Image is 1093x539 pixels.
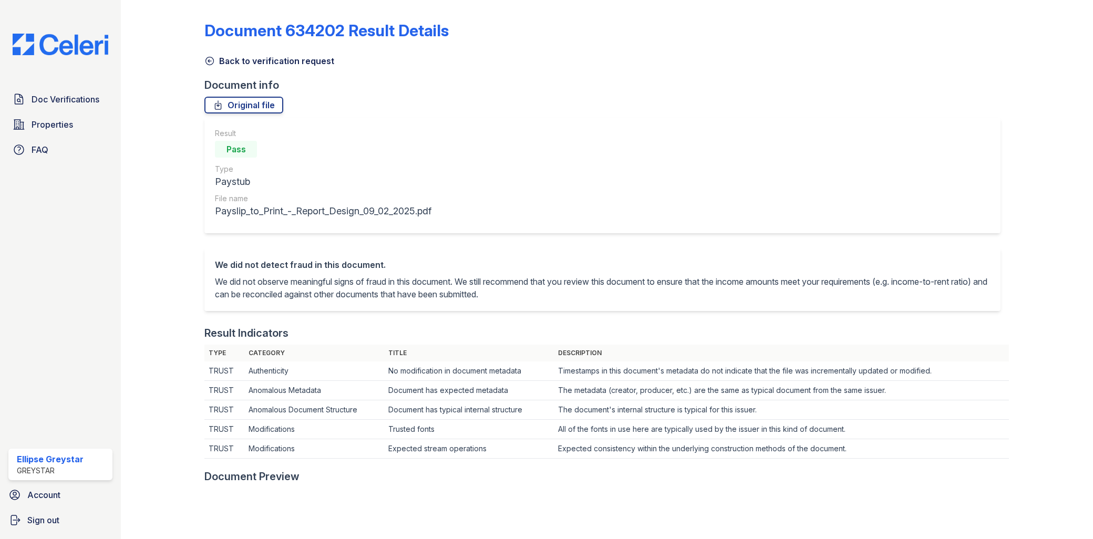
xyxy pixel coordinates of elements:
[204,400,244,420] td: TRUST
[204,439,244,459] td: TRUST
[4,34,117,55] img: CE_Logo_Blue-a8612792a0a2168367f1c8372b55b34899dd931a85d93a1a3d3e32e68fde9ad4.png
[244,381,384,400] td: Anomalous Metadata
[4,510,117,531] a: Sign out
[244,400,384,420] td: Anomalous Document Structure
[204,420,244,439] td: TRUST
[204,78,1009,92] div: Document info
[384,345,554,361] th: Title
[554,420,1009,439] td: All of the fonts in use here are typically used by the issuer in this kind of document.
[244,439,384,459] td: Modifications
[4,484,117,505] a: Account
[17,465,84,476] div: Greystar
[215,164,431,174] div: Type
[384,400,554,420] td: Document has typical internal structure
[554,345,1009,361] th: Description
[204,345,244,361] th: Type
[8,139,112,160] a: FAQ
[215,275,990,300] p: We did not observe meaningful signs of fraud in this document. We still recommend that you review...
[27,514,59,526] span: Sign out
[215,128,431,139] div: Result
[384,381,554,400] td: Document has expected metadata
[27,489,60,501] span: Account
[554,381,1009,400] td: The metadata (creator, producer, etc.) are the same as typical document from the same issuer.
[554,400,1009,420] td: The document's internal structure is typical for this issuer.
[17,453,84,465] div: Ellipse Greystar
[204,55,334,67] a: Back to verification request
[204,381,244,400] td: TRUST
[204,326,288,340] div: Result Indicators
[244,420,384,439] td: Modifications
[204,97,283,113] a: Original file
[384,420,554,439] td: Trusted fonts
[32,93,99,106] span: Doc Verifications
[215,174,431,189] div: Paystub
[8,89,112,110] a: Doc Verifications
[554,361,1009,381] td: Timestamps in this document's metadata do not indicate that the file was incrementally updated or...
[554,439,1009,459] td: Expected consistency within the underlying construction methods of the document.
[32,143,48,156] span: FAQ
[204,469,300,484] div: Document Preview
[204,361,244,381] td: TRUST
[244,345,384,361] th: Category
[215,258,990,271] div: We did not detect fraud in this document.
[8,114,112,135] a: Properties
[215,193,431,204] div: File name
[215,204,431,219] div: Payslip_to_Print_-_Report_Design_09_02_2025.pdf
[204,21,449,40] a: Document 634202 Result Details
[32,118,73,131] span: Properties
[384,361,554,381] td: No modification in document metadata
[215,141,257,158] div: Pass
[244,361,384,381] td: Authenticity
[384,439,554,459] td: Expected stream operations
